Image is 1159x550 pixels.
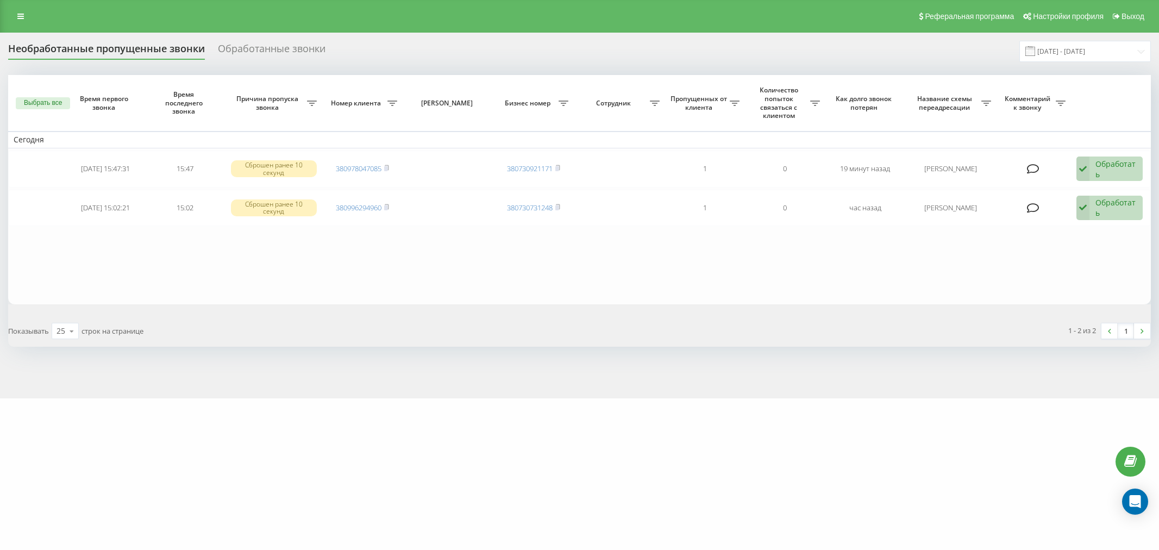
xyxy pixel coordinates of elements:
[65,151,145,187] td: [DATE] 15:47:31
[499,99,559,108] span: Бизнес номер
[154,90,216,116] span: Время последнего звонка
[328,99,387,108] span: Номер клиента
[8,43,205,60] div: Необработанные пропущенные звонки
[905,151,997,187] td: [PERSON_NAME]
[336,203,381,212] a: 380996294960
[74,95,136,111] span: Время первого звонка
[579,99,650,108] span: Сотрудник
[507,203,553,212] a: 380730731248
[750,86,810,120] span: Количество попыток связаться с клиентом
[1002,95,1056,111] span: Комментарий к звонку
[905,190,997,227] td: [PERSON_NAME]
[231,95,308,111] span: Причина пропуска звонка
[1122,489,1148,515] div: Open Intercom Messenger
[8,132,1151,148] td: Сегодня
[1122,12,1144,21] span: Выход
[911,95,981,111] span: Название схемы переадресации
[507,164,553,173] a: 380730921171
[1033,12,1104,21] span: Настройки профиля
[665,151,745,187] td: 1
[16,97,70,109] button: Выбрать все
[834,95,896,111] span: Как долго звонок потерян
[825,151,905,187] td: 19 минут назад
[145,190,225,227] td: 15:02
[1095,197,1137,218] div: Обработать
[1068,325,1096,336] div: 1 - 2 из 2
[231,199,317,216] div: Сброшен ранее 10 секунд
[825,190,905,227] td: час назад
[231,160,317,177] div: Сброшен ранее 10 секунд
[336,164,381,173] a: 380978047085
[412,99,484,108] span: [PERSON_NAME]
[745,151,825,187] td: 0
[1118,323,1134,339] a: 1
[671,95,730,111] span: Пропущенных от клиента
[8,326,49,336] span: Показывать
[1095,159,1137,179] div: Обработать
[82,326,143,336] span: строк на странице
[145,151,225,187] td: 15:47
[745,190,825,227] td: 0
[57,326,65,336] div: 25
[665,190,745,227] td: 1
[218,43,325,60] div: Обработанные звонки
[65,190,145,227] td: [DATE] 15:02:21
[925,12,1014,21] span: Реферальная программа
